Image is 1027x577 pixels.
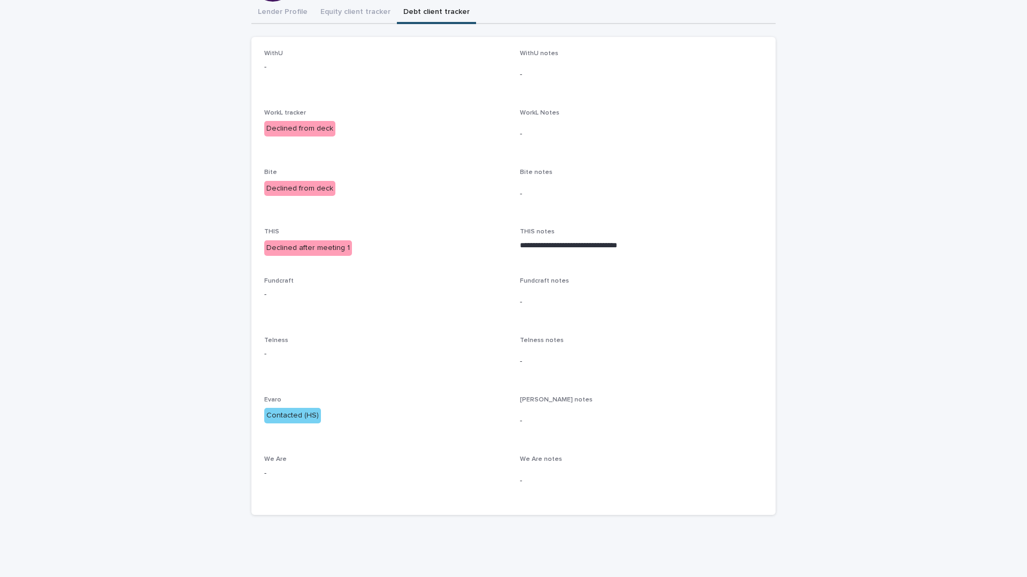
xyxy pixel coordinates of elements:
div: Contacted (HS) [264,408,321,423]
p: - [520,128,763,140]
p: - [264,289,507,300]
p: - [520,356,763,367]
p: - [520,188,763,200]
span: THIS notes [520,229,555,235]
p: - [264,62,507,73]
span: THIS [264,229,279,235]
span: Bite [264,169,277,176]
button: Lender Profile [251,2,314,24]
span: Telness notes [520,337,564,344]
p: - [264,348,507,360]
span: WithU [264,50,283,57]
span: We Are notes [520,456,562,462]
span: Telness [264,337,288,344]
p: - [520,475,763,487]
button: Equity client tracker [314,2,397,24]
p: - [520,415,763,427]
p: - [520,297,763,308]
p: - [520,69,763,80]
span: We Are [264,456,287,462]
div: Declined after meeting 1 [264,240,352,256]
span: Evaro [264,397,281,403]
div: Declined from deck [264,181,335,196]
div: Declined from deck [264,121,335,136]
p: - [264,468,507,479]
span: Fundcraft [264,278,294,284]
span: Fundcraft notes [520,278,569,284]
span: [PERSON_NAME] notes [520,397,593,403]
span: WithU notes [520,50,558,57]
span: Bite notes [520,169,553,176]
span: WorkL Notes [520,110,560,116]
span: WorkL tracker [264,110,306,116]
button: Debt client tracker [397,2,476,24]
